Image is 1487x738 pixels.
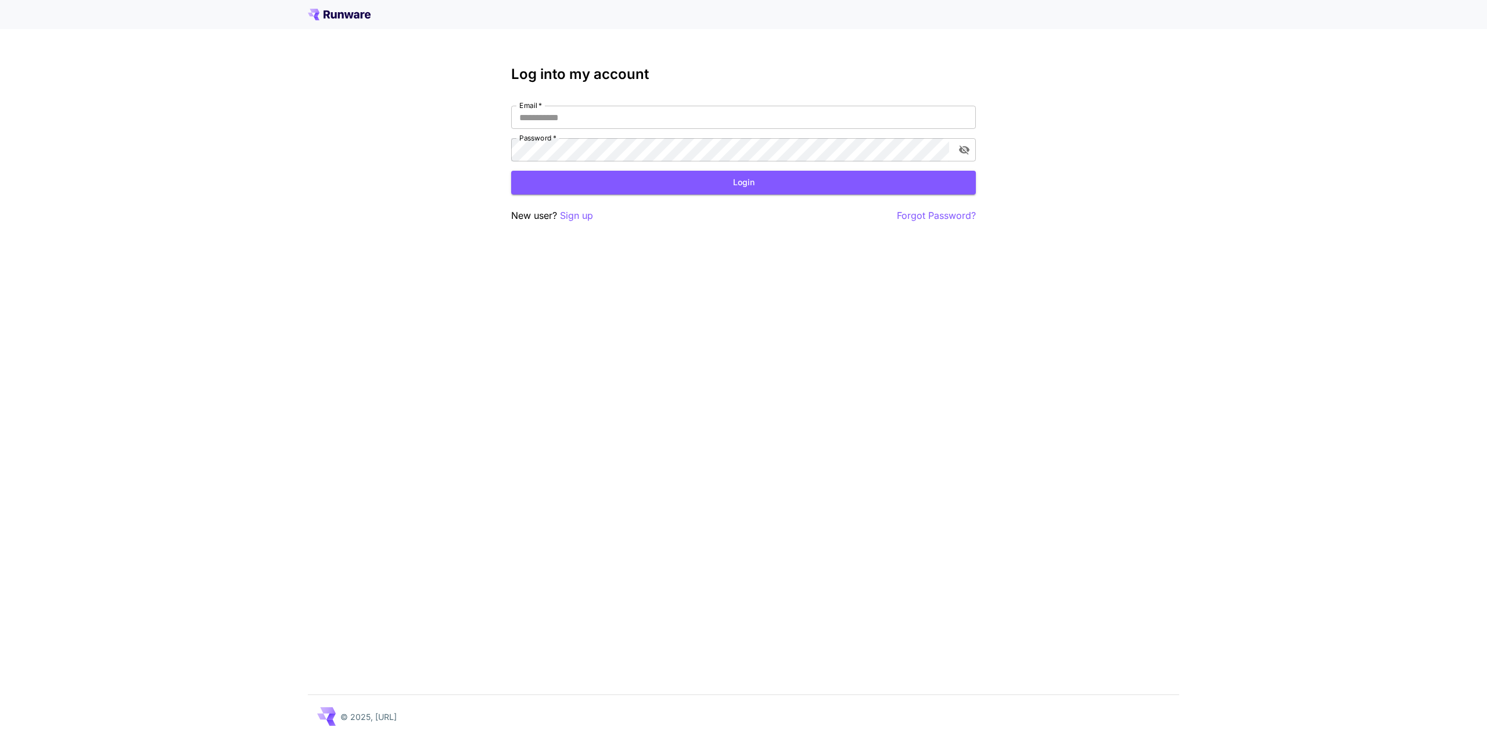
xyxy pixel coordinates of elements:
[511,171,976,195] button: Login
[954,139,975,160] button: toggle password visibility
[560,208,593,223] button: Sign up
[897,208,976,223] button: Forgot Password?
[519,100,542,110] label: Email
[511,208,593,223] p: New user?
[519,133,556,143] label: Password
[340,711,397,723] p: © 2025, [URL]
[511,66,976,82] h3: Log into my account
